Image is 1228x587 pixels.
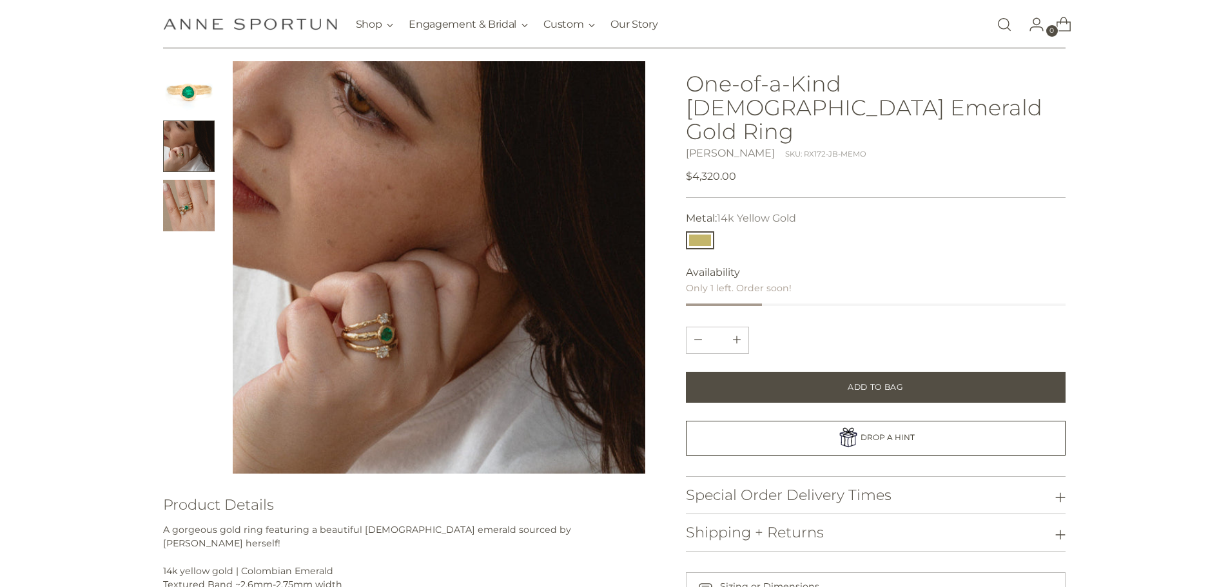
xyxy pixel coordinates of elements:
img: One-of-a-Kind Colombian Emerald Gold Ring [233,61,646,474]
a: Open search modal [991,12,1017,37]
div: SKU: RX172-JB-MEMO [785,149,866,160]
span: DROP A HINT [861,432,915,442]
button: Shipping + Returns [686,514,1065,551]
span: Availability [686,265,740,280]
button: Add to Bag [686,372,1065,403]
a: Go to the account page [1018,12,1044,37]
button: Change image to image 2 [163,120,215,172]
button: Change image to image 3 [163,180,215,231]
a: Open cart modal [1046,12,1071,37]
button: 14k Yellow Gold [686,231,714,249]
h1: One-of-a-Kind [DEMOGRAPHIC_DATA] Emerald Gold Ring [686,72,1065,143]
h3: Product Details [163,497,646,513]
span: Add to Bag [848,381,903,393]
button: Special Order Delivery Times [686,477,1065,514]
button: Subtract product quantity [725,327,748,353]
button: Change image to image 1 [163,61,215,113]
span: $4,320.00 [686,169,736,184]
h3: Shipping + Returns [686,524,824,541]
a: Our Story [610,10,658,39]
button: Engagement & Bridal [409,10,528,39]
h3: Special Order Delivery Times [686,487,892,503]
button: Custom [543,10,595,39]
span: 0 [1046,25,1058,37]
a: Anne Sportun Fine Jewellery [163,18,337,30]
label: Metal: [686,211,796,226]
span: 14k Yellow Gold [717,212,796,224]
a: DROP A HINT [686,421,1065,456]
span: Only 1 left. Order soon! [686,282,792,294]
button: Add product quantity [687,327,710,353]
input: Product quantity [702,327,733,353]
button: Shop [356,10,394,39]
a: [PERSON_NAME] [686,147,775,159]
